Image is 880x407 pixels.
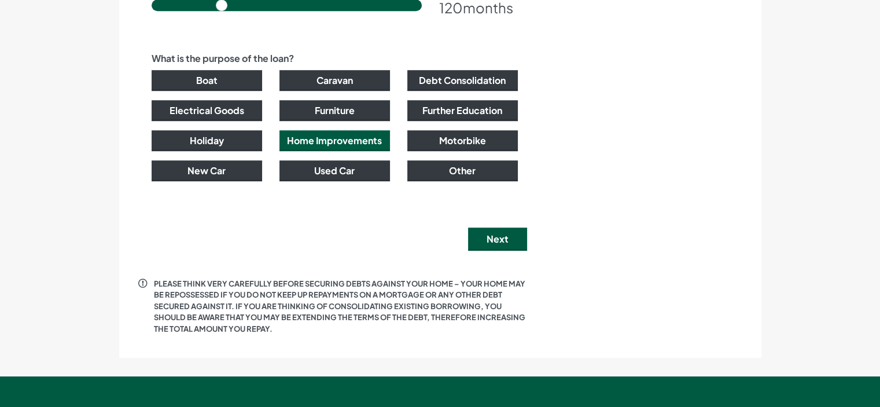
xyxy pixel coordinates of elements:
[279,130,390,151] button: Home Improvements
[152,160,262,181] button: New Car
[152,52,294,65] label: What is the purpose of the loan?
[154,278,527,335] p: PLEASE THINK VERY CAREFULLY BEFORE SECURING DEBTS AGAINST YOUR HOME – YOUR HOME MAY BE REPOSSESSE...
[407,100,518,121] button: Further Education
[407,70,518,91] button: Debt Consolidation
[279,70,390,91] button: Caravan
[279,100,390,121] button: Furniture
[407,130,518,151] button: Motorbike
[468,228,527,251] button: Next
[407,160,518,181] button: Other
[279,160,390,181] button: Used Car
[152,100,262,121] button: Electrical Goods
[152,130,262,151] button: Holiday
[152,70,262,91] button: Boat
